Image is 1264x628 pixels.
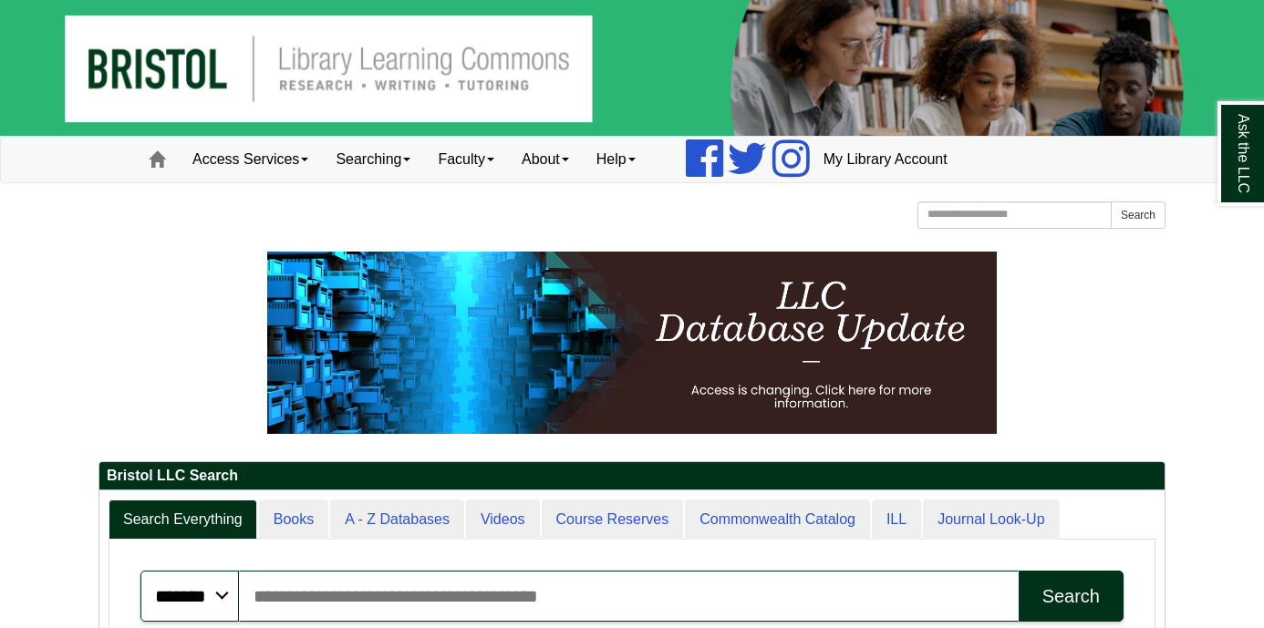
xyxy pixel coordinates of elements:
[923,499,1059,540] a: Journal Look-Up
[1019,571,1124,622] button: Search
[685,499,870,540] a: Commonwealth Catalog
[267,252,997,434] img: HTML tutorial
[542,499,684,540] a: Course Reserves
[109,499,257,540] a: Search Everything
[810,137,961,182] a: My Library Account
[508,137,583,182] a: About
[872,499,921,540] a: ILL
[466,499,540,540] a: Videos
[583,137,649,182] a: Help
[1042,586,1100,607] div: Search
[322,137,424,182] a: Searching
[424,137,508,182] a: Faculty
[330,499,464,540] a: A - Z Databases
[1111,201,1166,229] button: Search
[259,499,328,540] a: Books
[179,137,322,182] a: Access Services
[99,462,1165,490] h2: Bristol LLC Search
